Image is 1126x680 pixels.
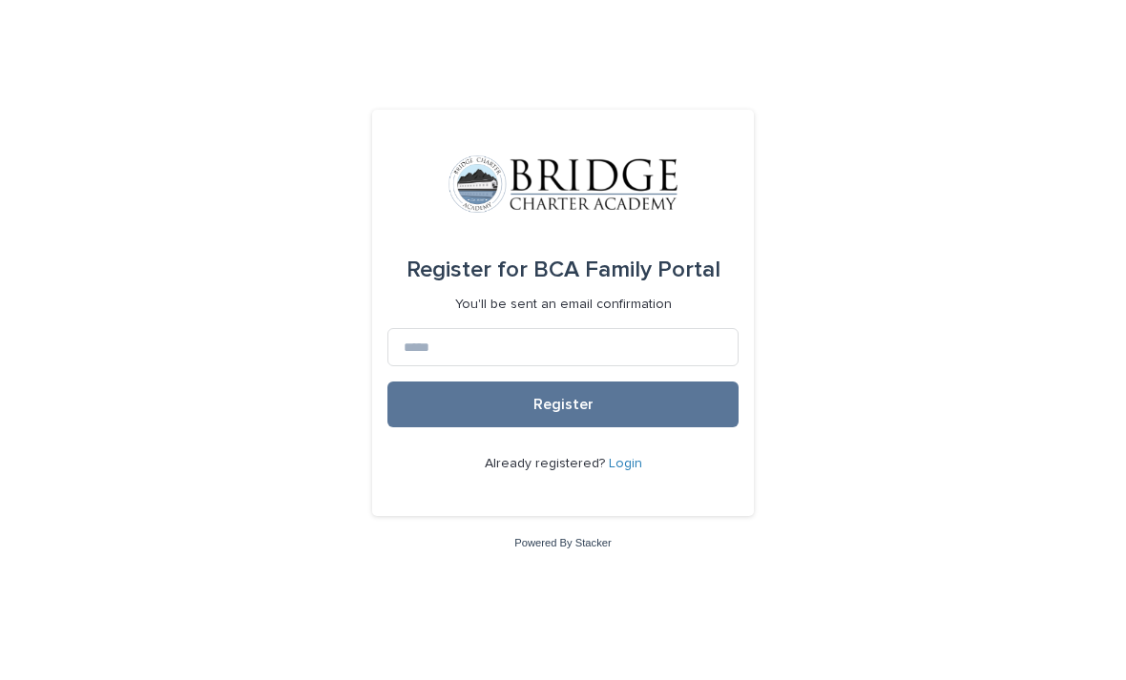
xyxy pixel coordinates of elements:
span: Register for [407,258,528,281]
span: Register [533,397,594,412]
img: V1C1m3IdTEidaUdm9Hs0 [448,155,678,213]
span: Already registered? [485,457,609,470]
button: Register [387,381,739,427]
p: You'll be sent an email confirmation [455,297,672,313]
div: BCA Family Portal [407,243,720,297]
a: Login [609,457,642,470]
a: Powered By Stacker [514,537,611,548]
